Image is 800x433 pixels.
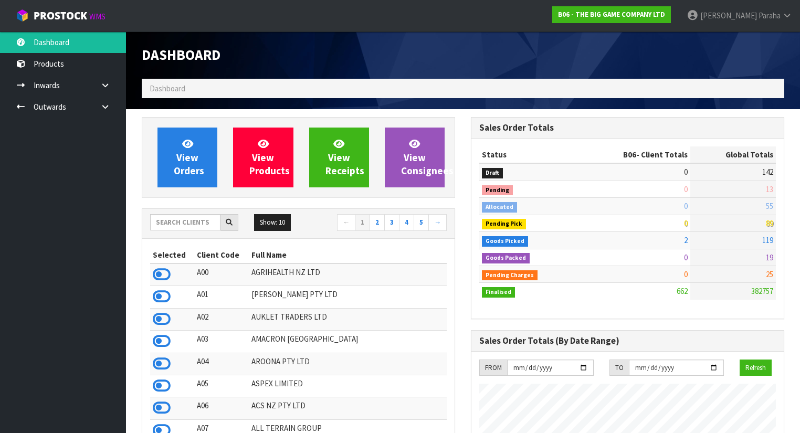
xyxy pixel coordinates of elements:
[306,214,447,233] nav: Page navigation
[690,146,776,163] th: Global Totals
[623,150,636,160] span: B06
[309,128,369,187] a: ViewReceipts
[677,286,688,296] span: 662
[684,218,688,228] span: 0
[558,10,665,19] strong: B06 - THE BIG GAME COMPANY LTD
[482,253,530,263] span: Goods Packed
[150,214,220,230] input: Search clients
[479,123,776,133] h3: Sales Order Totals
[385,128,445,187] a: ViewConsignees
[384,214,399,231] a: 3
[194,375,249,397] td: A05
[482,185,513,196] span: Pending
[194,247,249,263] th: Client Code
[150,83,185,93] span: Dashboard
[751,286,773,296] span: 382757
[762,235,773,245] span: 119
[194,331,249,353] td: A03
[194,353,249,375] td: A04
[552,6,671,23] a: B06 - THE BIG GAME COMPANY LTD
[479,336,776,346] h3: Sales Order Totals (By Date Range)
[249,331,447,353] td: AMACRON [GEOGRAPHIC_DATA]
[157,128,217,187] a: ViewOrders
[370,214,385,231] a: 2
[233,128,293,187] a: ViewProducts
[249,247,447,263] th: Full Name
[482,202,517,213] span: Allocated
[249,308,447,330] td: AUKLET TRADERS LTD
[89,12,106,22] small: WMS
[766,218,773,228] span: 89
[428,214,447,231] a: →
[609,360,629,376] div: TO
[740,360,772,376] button: Refresh
[577,146,690,163] th: - Client Totals
[174,138,204,177] span: View Orders
[142,46,220,64] span: Dashboard
[249,286,447,308] td: [PERSON_NAME] PTY LTD
[249,375,447,397] td: ASPEX LIMITED
[684,184,688,194] span: 0
[194,397,249,419] td: A06
[766,269,773,279] span: 25
[684,201,688,211] span: 0
[766,252,773,262] span: 19
[337,214,355,231] a: ←
[325,138,364,177] span: View Receipts
[479,360,507,376] div: FROM
[684,252,688,262] span: 0
[399,214,414,231] a: 4
[479,146,577,163] th: Status
[766,184,773,194] span: 13
[762,167,773,177] span: 142
[194,286,249,308] td: A01
[684,235,688,245] span: 2
[766,201,773,211] span: 55
[150,247,194,263] th: Selected
[700,10,757,20] span: [PERSON_NAME]
[759,10,781,20] span: Paraha
[249,353,447,375] td: AROONA PTY LTD
[355,214,370,231] a: 1
[16,9,29,22] img: cube-alt.png
[194,263,249,286] td: A00
[254,214,291,231] button: Show: 10
[482,219,526,229] span: Pending Pick
[684,167,688,177] span: 0
[414,214,429,231] a: 5
[249,138,290,177] span: View Products
[482,270,538,281] span: Pending Charges
[249,397,447,419] td: ACS NZ PTY LTD
[684,269,688,279] span: 0
[482,236,528,247] span: Goods Picked
[482,287,515,298] span: Finalised
[249,263,447,286] td: AGRIHEALTH NZ LTD
[194,308,249,330] td: A02
[34,9,87,23] span: ProStock
[482,168,503,178] span: Draft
